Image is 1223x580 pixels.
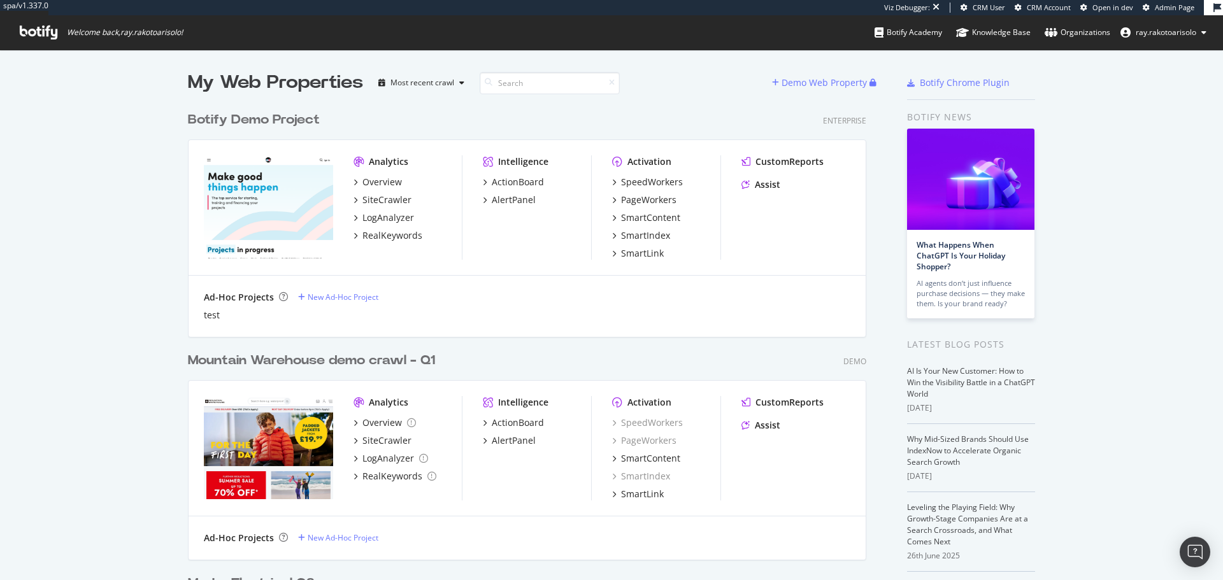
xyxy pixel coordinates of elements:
[204,155,333,258] img: ulule.com
[612,416,683,429] a: SpeedWorkers
[1080,3,1133,13] a: Open in dev
[188,111,320,129] div: Botify Demo Project
[298,532,378,543] a: New Ad-Hoc Project
[907,550,1035,562] div: 26th June 2025
[741,155,824,168] a: CustomReports
[204,291,274,304] div: Ad-Hoc Projects
[188,351,435,370] div: Mountain Warehouse demo crawl - Q1
[907,502,1028,547] a: Leveling the Playing Field: Why Growth-Stage Companies Are at a Search Crossroads, and What Comes...
[875,26,942,39] div: Botify Academy
[741,396,824,409] a: CustomReports
[483,434,536,447] a: AlertPanel
[612,470,670,483] div: SmartIndex
[621,176,683,188] div: SpeedWorkers
[390,79,454,87] div: Most recent crawl
[1015,3,1071,13] a: CRM Account
[369,155,408,168] div: Analytics
[354,229,422,242] a: RealKeywords
[308,532,378,543] div: New Ad-Hoc Project
[823,115,866,126] div: Enterprise
[907,76,1010,89] a: Botify Chrome Plugin
[956,15,1031,50] a: Knowledge Base
[917,278,1025,309] div: AI agents don’t just influence purchase decisions — they make them. Is your brand ready?
[354,416,416,429] a: Overview
[755,419,780,432] div: Assist
[1045,15,1110,50] a: Organizations
[362,229,422,242] div: RealKeywords
[907,365,1035,399] a: AI Is Your New Customer: How to Win the Visibility Battle in a ChatGPT World
[755,396,824,409] div: CustomReports
[1027,3,1071,12] span: CRM Account
[369,396,408,409] div: Analytics
[1045,26,1110,39] div: Organizations
[483,176,544,188] a: ActionBoard
[907,402,1035,414] div: [DATE]
[612,176,683,188] a: SpeedWorkers
[612,229,670,242] a: SmartIndex
[1155,3,1194,12] span: Admin Page
[204,309,220,322] a: test
[621,452,680,465] div: SmartContent
[772,73,869,93] button: Demo Web Property
[480,72,620,94] input: Search
[920,76,1010,89] div: Botify Chrome Plugin
[188,70,363,95] div: My Web Properties
[782,76,867,89] div: Demo Web Property
[843,356,866,367] div: Demo
[188,351,440,370] a: Mountain Warehouse demo crawl - Q1
[354,434,411,447] a: SiteCrawler
[1110,22,1217,43] button: ray.rakotoarisolo
[492,416,544,429] div: ActionBoard
[961,3,1005,13] a: CRM User
[621,247,664,260] div: SmartLink
[627,155,671,168] div: Activation
[362,470,422,483] div: RealKeywords
[498,396,548,409] div: Intelligence
[1092,3,1133,12] span: Open in dev
[884,3,930,13] div: Viz Debugger:
[204,396,333,499] img: Mountain Warehouse demo crawl - Q1
[1143,3,1194,13] a: Admin Page
[362,452,414,465] div: LogAnalyzer
[907,129,1034,230] img: What Happens When ChatGPT Is Your Holiday Shopper?
[362,194,411,206] div: SiteCrawler
[362,176,402,188] div: Overview
[612,247,664,260] a: SmartLink
[492,194,536,206] div: AlertPanel
[483,416,544,429] a: ActionBoard
[772,77,869,88] a: Demo Web Property
[621,488,664,500] div: SmartLink
[612,211,680,224] a: SmartContent
[67,27,183,38] span: Welcome back, ray.rakotoarisolo !
[204,532,274,544] div: Ad-Hoc Projects
[354,470,436,483] a: RealKeywords
[907,470,1035,482] div: [DATE]
[973,3,1005,12] span: CRM User
[627,396,671,409] div: Activation
[362,434,411,447] div: SiteCrawler
[612,434,676,447] a: PageWorkers
[741,178,780,191] a: Assist
[492,434,536,447] div: AlertPanel
[612,488,664,500] a: SmartLink
[1136,27,1196,38] span: ray.rakotoarisolo
[362,211,414,224] div: LogAnalyzer
[612,452,680,465] a: SmartContent
[907,337,1035,351] div: Latest Blog Posts
[956,26,1031,39] div: Knowledge Base
[917,239,1005,272] a: What Happens When ChatGPT Is Your Holiday Shopper?
[362,416,402,429] div: Overview
[483,194,536,206] a: AlertPanel
[875,15,942,50] a: Botify Academy
[354,176,402,188] a: Overview
[1180,537,1210,567] div: Open Intercom Messenger
[621,211,680,224] div: SmartContent
[741,419,780,432] a: Assist
[498,155,548,168] div: Intelligence
[755,178,780,191] div: Assist
[621,229,670,242] div: SmartIndex
[354,194,411,206] a: SiteCrawler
